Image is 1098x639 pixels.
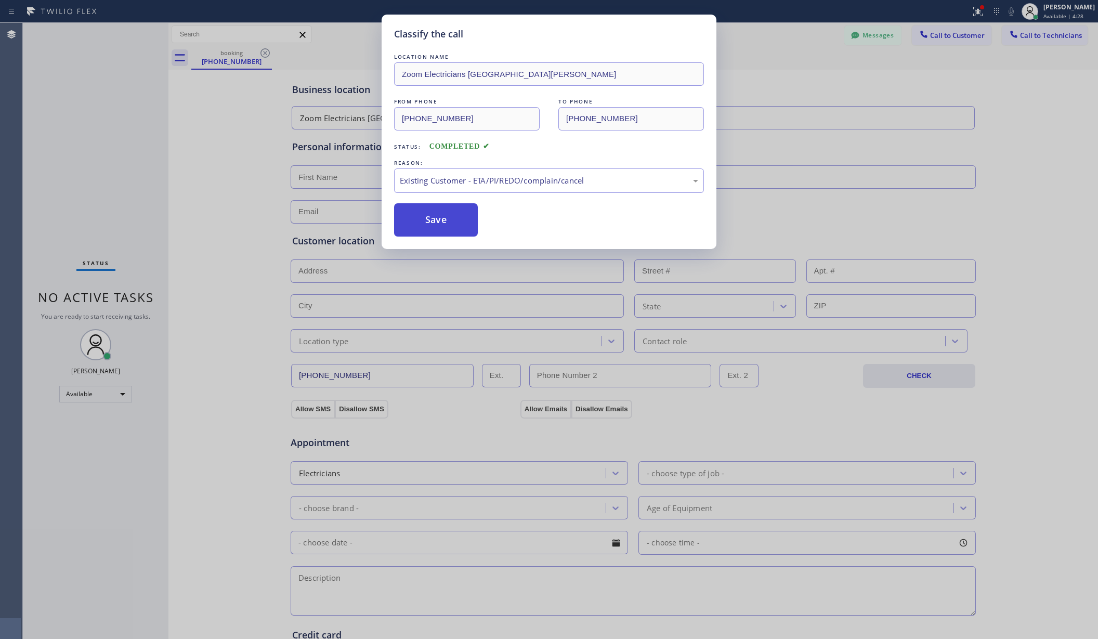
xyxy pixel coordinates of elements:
h5: Classify the call [394,27,463,41]
span: Status: [394,143,421,150]
div: REASON: [394,158,704,168]
button: Save [394,203,478,237]
input: From phone [394,107,540,131]
span: COMPLETED [429,142,490,150]
div: TO PHONE [558,96,704,107]
div: Existing Customer - ETA/PI/REDO/complain/cancel [400,175,698,187]
input: To phone [558,107,704,131]
div: FROM PHONE [394,96,540,107]
div: LOCATION NAME [394,51,704,62]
